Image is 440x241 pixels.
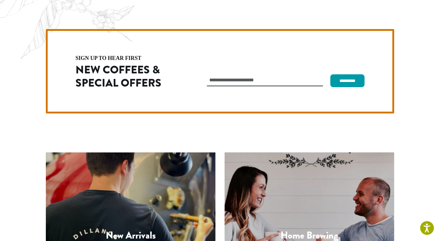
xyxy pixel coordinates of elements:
h2: New Coffees & Special Offers [75,63,181,90]
h4: sign up to hear first [75,55,181,61]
